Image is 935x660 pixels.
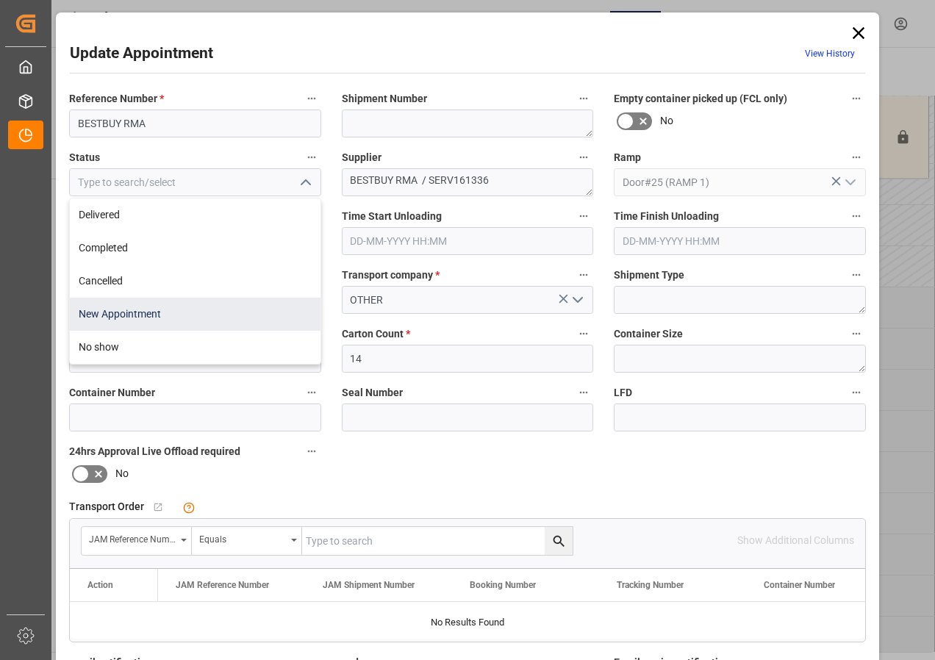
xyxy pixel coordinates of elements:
button: open menu [82,527,192,555]
span: Time Finish Unloading [614,209,719,224]
span: Seal Number [342,385,403,401]
span: 24hrs Approval Live Offload required [69,444,240,459]
span: Shipment Number [342,91,427,107]
span: Booking Number [470,580,536,590]
button: Time Start Unloading [574,207,593,226]
span: Tracking Number [617,580,684,590]
input: Type to search/select [614,168,866,196]
button: open menu [192,527,302,555]
button: Seal Number [574,383,593,402]
span: Time Start Unloading [342,209,442,224]
button: Container Size [847,324,866,343]
button: 24hrs Approval Live Offload required [302,442,321,461]
span: Container Number [764,580,835,590]
div: Cancelled [70,265,320,298]
span: Carton Count [342,326,410,342]
a: View History [805,49,855,59]
div: Action [87,580,113,590]
span: Empty container picked up (FCL only) [614,91,787,107]
button: Shipment Type [847,265,866,284]
button: Transport company * [574,265,593,284]
input: Type to search [302,527,573,555]
h2: Update Appointment [70,42,213,65]
button: Empty container picked up (FCL only) [847,89,866,108]
input: Type to search/select [69,168,321,196]
input: DD-MM-YYYY HH:MM [614,227,866,255]
div: Completed [70,232,320,265]
button: Supplier [574,148,593,167]
button: Shipment Number [574,89,593,108]
div: No show [70,331,320,364]
span: Supplier [342,150,381,165]
button: close menu [293,171,315,194]
button: Reference Number * [302,89,321,108]
button: Ramp [847,148,866,167]
button: Container Number [302,383,321,402]
span: Transport Order [69,499,144,514]
button: open menu [566,289,588,312]
span: JAM Reference Number [176,580,269,590]
span: Container Size [614,326,683,342]
div: Delivered [70,198,320,232]
span: JAM Shipment Number [323,580,415,590]
span: Transport company [342,268,440,283]
span: Ramp [614,150,641,165]
textarea: BESTBUY RMA / SERV161336 [342,168,594,196]
input: DD-MM-YYYY HH:MM [342,227,594,255]
div: Equals [199,529,286,546]
span: LFD [614,385,632,401]
span: Reference Number [69,91,164,107]
button: search button [545,527,573,555]
div: New Appointment [70,298,320,331]
button: open menu [838,171,860,194]
button: LFD [847,383,866,402]
div: JAM Reference Number [89,529,176,546]
span: Container Number [69,385,155,401]
span: No [115,466,129,481]
span: Shipment Type [614,268,684,283]
span: Status [69,150,100,165]
button: Time Finish Unloading [847,207,866,226]
span: No [660,113,673,129]
button: Status [302,148,321,167]
button: Carton Count * [574,324,593,343]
